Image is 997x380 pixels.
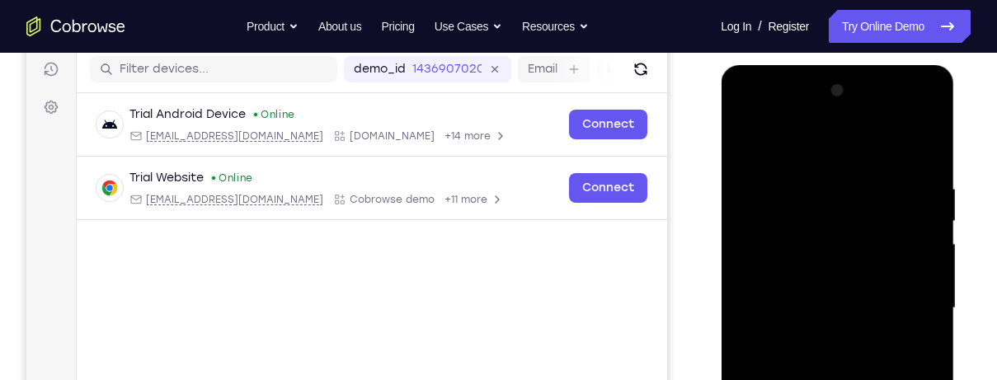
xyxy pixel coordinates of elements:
[184,165,227,178] div: Online
[318,10,361,43] a: About us
[581,54,623,71] label: User ID
[543,103,621,133] a: Connect
[435,10,502,43] button: Use Cases
[601,49,628,76] button: Refresh
[247,10,299,43] button: Product
[307,123,408,136] div: App
[418,186,461,199] span: +11 more
[103,186,297,199] div: Email
[543,167,621,196] a: Connect
[26,16,125,36] a: Go to the home page
[186,170,189,173] div: New devices found.
[323,186,408,199] span: Cobrowse demo
[522,10,589,43] button: Resources
[501,54,531,71] label: Email
[323,123,408,136] span: Cobrowse.io
[103,123,297,136] div: Email
[120,186,297,199] span: web@example.com
[103,163,177,180] div: Trial Website
[103,100,219,116] div: Trial Android Device
[226,101,269,115] div: Online
[721,10,751,43] a: Log In
[829,10,971,43] a: Try Online Demo
[50,150,641,213] div: Open device details
[307,186,408,199] div: App
[769,10,809,43] a: Register
[63,10,153,36] h1: Connect
[93,54,301,71] input: Filter devices...
[120,123,297,136] span: android@example.com
[50,87,641,150] div: Open device details
[758,16,761,36] span: /
[381,10,414,43] a: Pricing
[327,54,379,71] label: demo_id
[228,106,231,110] div: New devices found.
[418,123,464,136] span: +14 more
